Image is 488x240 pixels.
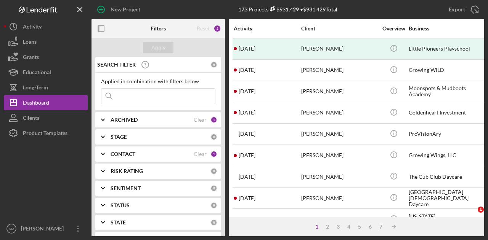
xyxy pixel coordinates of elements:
button: Loans [4,34,88,49]
b: STATE [111,219,126,226]
button: KM[PERSON_NAME] [4,221,88,236]
span: 1 [478,207,484,213]
div: Reset [197,25,210,32]
div: Moonspots & Mudboots Academy [409,81,485,102]
button: Clients [4,110,88,126]
b: STAGE [111,134,127,140]
div: Loans [23,34,37,51]
time: 2025-07-17 04:58 [239,195,255,201]
button: Product Templates [4,126,88,141]
div: 0 [210,185,217,192]
div: Export [449,2,465,17]
button: Long-Term [4,80,88,95]
button: Dashboard [4,95,88,110]
div: 2 [322,224,333,230]
div: 1 [210,151,217,157]
div: [US_STATE][GEOGRAPHIC_DATA] [409,209,485,229]
div: Clear [194,151,207,157]
div: Product Templates [23,126,67,143]
div: 0 [210,168,217,175]
time: 2025-07-17 04:29 [239,216,255,223]
div: 0 [210,134,217,140]
div: 1 [311,224,322,230]
div: 2 [213,25,221,32]
button: Activity [4,19,88,34]
div: [PERSON_NAME] [301,188,377,208]
div: 173 Projects • $931,429 Total [238,6,337,13]
div: Goldenheart Investment [409,103,485,123]
div: Growing WILD [409,60,485,80]
div: 3 [333,224,344,230]
div: Grants [23,49,39,67]
div: [PERSON_NAME] [301,60,377,80]
div: [PERSON_NAME] [301,209,377,229]
div: 0 [210,219,217,226]
time: 2025-08-28 19:55 [239,88,255,94]
time: 2025-08-19 18:43 [239,174,255,180]
div: Apply [151,42,165,53]
div: 0 [210,61,217,68]
div: [PERSON_NAME] [301,167,377,187]
div: Activity [234,25,300,32]
button: Apply [143,42,173,53]
b: SEARCH FILTER [97,62,136,68]
div: Dashboard [23,95,49,112]
div: [PERSON_NAME] [19,221,69,238]
div: Clients [23,110,39,127]
button: Grants [4,49,88,65]
time: 2025-08-22 21:32 [239,131,255,137]
div: [PERSON_NAME] [301,145,377,165]
time: 2025-09-08 22:50 [239,46,255,52]
button: Educational [4,65,88,80]
div: Educational [23,65,51,82]
text: KM [9,227,14,231]
div: [PERSON_NAME] [301,103,377,123]
div: New Project [111,2,140,17]
button: Export [441,2,484,17]
time: 2025-08-19 19:35 [239,152,255,158]
b: ARCHIVED [111,117,138,123]
b: Filters [151,25,166,32]
b: SENTIMENT [111,185,141,191]
b: RISK RATING [111,168,143,174]
div: 4 [344,224,354,230]
div: 7 [376,224,386,230]
div: $931,429 [268,6,299,13]
div: [PERSON_NAME] [301,124,377,144]
div: ProVisionAry [409,124,485,144]
div: Long-Term [23,80,48,97]
div: Applied in combination with filters below [101,78,215,84]
iframe: Intercom live chat [462,207,480,225]
div: Overview [379,25,408,32]
div: 0 [210,202,217,209]
div: 5 [354,224,365,230]
div: [GEOGRAPHIC_DATA][DEMOGRAPHIC_DATA] Daycare [409,188,485,208]
b: CONTACT [111,151,135,157]
div: Client [301,25,377,32]
div: Little Pioneers Playschool [409,39,485,59]
div: [PERSON_NAME] [301,39,377,59]
div: Activity [23,19,42,36]
div: 6 [365,224,376,230]
div: Growing Wings, LLC [409,145,485,165]
div: Clear [194,117,207,123]
button: New Project [91,2,148,17]
div: 1 [210,116,217,123]
time: 2025-08-28 20:12 [239,67,255,73]
time: 2025-08-25 20:33 [239,110,255,116]
div: The Cub Club Daycare [409,167,485,187]
b: STATUS [111,202,130,208]
div: Business [409,25,485,32]
div: [PERSON_NAME] [301,81,377,102]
